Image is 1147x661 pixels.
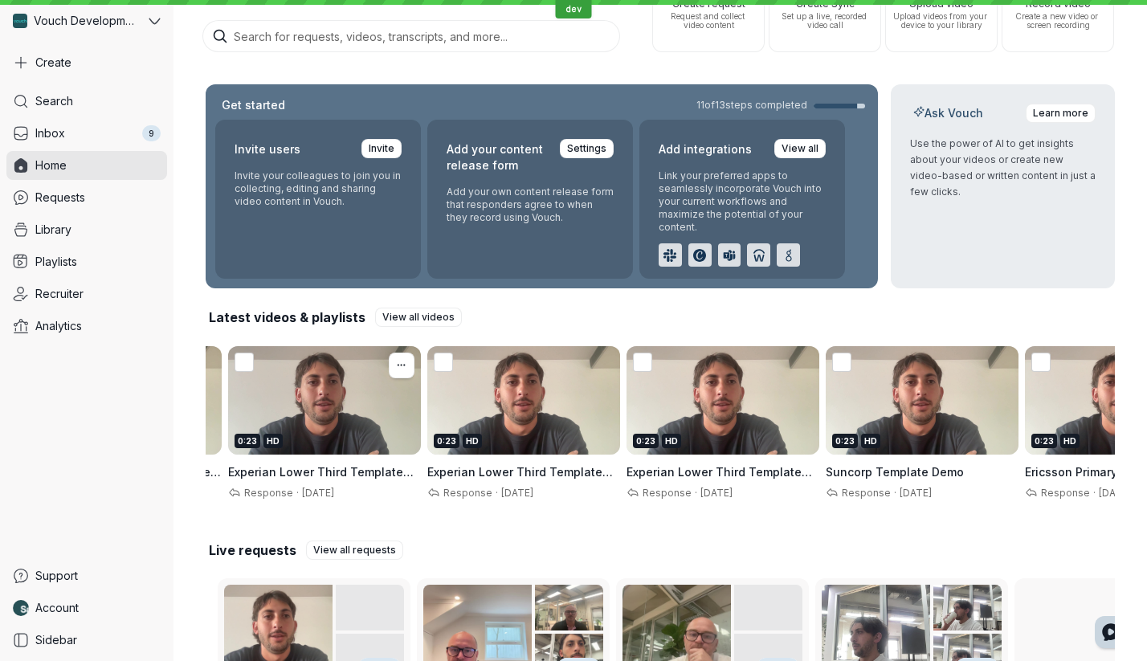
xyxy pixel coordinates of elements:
a: 11of13steps completed [696,99,865,112]
a: Recruiter [6,279,167,308]
span: Experian Lower Third Template Demo (Blue) [627,465,812,495]
a: Invite [361,139,402,158]
h3: Experian Lower Third Template Demo (Blue) [627,464,819,480]
a: Home [6,151,167,180]
div: 0:23 [235,434,260,448]
span: Recruiter [35,286,84,302]
span: Invite [369,141,394,157]
span: Upload videos from your device to your library [892,12,990,30]
img: Vouch Development Team avatar [13,14,27,28]
a: View all [774,139,826,158]
p: Add your own content release form that responders agree to when they record using Vouch. [447,186,614,224]
input: Search for requests, videos, transcripts, and more... [202,20,620,52]
div: Vouch Development Team [6,6,145,35]
span: Vouch Development Team [34,13,137,29]
span: [DATE] [302,487,334,499]
h3: Experian Lower Third Template Demo (Magenta) [228,464,421,480]
span: Analytics [35,318,82,334]
h2: Ask Vouch [910,105,986,121]
span: [DATE] [900,487,932,499]
a: Playlists [6,247,167,276]
a: Library [6,215,167,244]
span: Suncorp Template Demo [826,465,964,479]
h2: Invite users [235,139,300,160]
div: HD [1060,434,1080,448]
span: Response [1038,487,1090,499]
span: Search [35,93,73,109]
a: Requests [6,183,167,212]
div: HD [861,434,880,448]
h2: Add your content release form [447,139,550,176]
span: Account [35,600,79,616]
a: Search [6,87,167,116]
div: 0:23 [1031,434,1057,448]
span: Set up a live, recorded video call [776,12,874,30]
button: More actions [389,353,414,378]
span: · [891,487,900,500]
span: Learn more [1033,105,1088,121]
a: Nathan Weinstock avatarAccount [6,594,167,622]
span: Playlists [35,254,77,270]
span: Request and collect video content [659,12,757,30]
span: · [293,487,302,500]
h2: Live requests [209,541,296,559]
span: Support [35,568,78,584]
span: View all requests [313,542,396,558]
h2: Latest videos & playlists [209,308,365,326]
span: Response [839,487,891,499]
button: Create [6,48,167,77]
span: Response [241,487,293,499]
span: [DATE] [501,487,533,499]
a: Inbox9 [6,119,167,148]
span: [DATE] [700,487,733,499]
span: Create [35,55,71,71]
p: Link your preferred apps to seamlessly incorporate Vouch into your current workflows and maximize... [659,169,826,234]
span: Experian Lower Third Template Demo (Magenta) [228,465,414,495]
span: Inbox [35,125,65,141]
a: View all requests [306,541,403,560]
span: Settings [567,141,606,157]
span: Requests [35,190,85,206]
div: 0:23 [832,434,858,448]
div: 0:23 [633,434,659,448]
span: Response [639,487,692,499]
a: View all videos [375,308,462,327]
h3: Experian Lower Third Template Demo (Purple) [427,464,620,480]
div: HD [463,434,482,448]
span: · [1090,487,1099,500]
span: Create a new video or screen recording [1009,12,1107,30]
p: Use the power of AI to get insights about your videos or create new video-based or written conten... [910,136,1096,200]
span: View all videos [382,309,455,325]
div: HD [263,434,283,448]
a: Learn more [1026,104,1096,123]
h2: Add integrations [659,139,752,160]
a: Support [6,561,167,590]
span: 11 of 13 steps completed [696,99,807,112]
button: Vouch Development Team avatarVouch Development Team [6,6,167,35]
a: Sidebar [6,626,167,655]
span: [DATE] [1099,487,1131,499]
span: Experian Lower Third Template Demo (Purple) [427,465,613,495]
div: 9 [142,125,161,141]
span: · [492,487,501,500]
span: Library [35,222,71,238]
a: Analytics [6,312,167,341]
span: Sidebar [35,632,77,648]
span: Response [440,487,492,499]
span: Home [35,157,67,173]
div: 0:23 [434,434,459,448]
p: Invite your colleagues to join you in collecting, editing and sharing video content in Vouch. [235,169,402,208]
h2: Get started [218,97,288,113]
span: · [692,487,700,500]
div: HD [662,434,681,448]
a: Settings [560,139,614,158]
img: Nathan Weinstock avatar [13,600,29,616]
span: View all [782,141,818,157]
